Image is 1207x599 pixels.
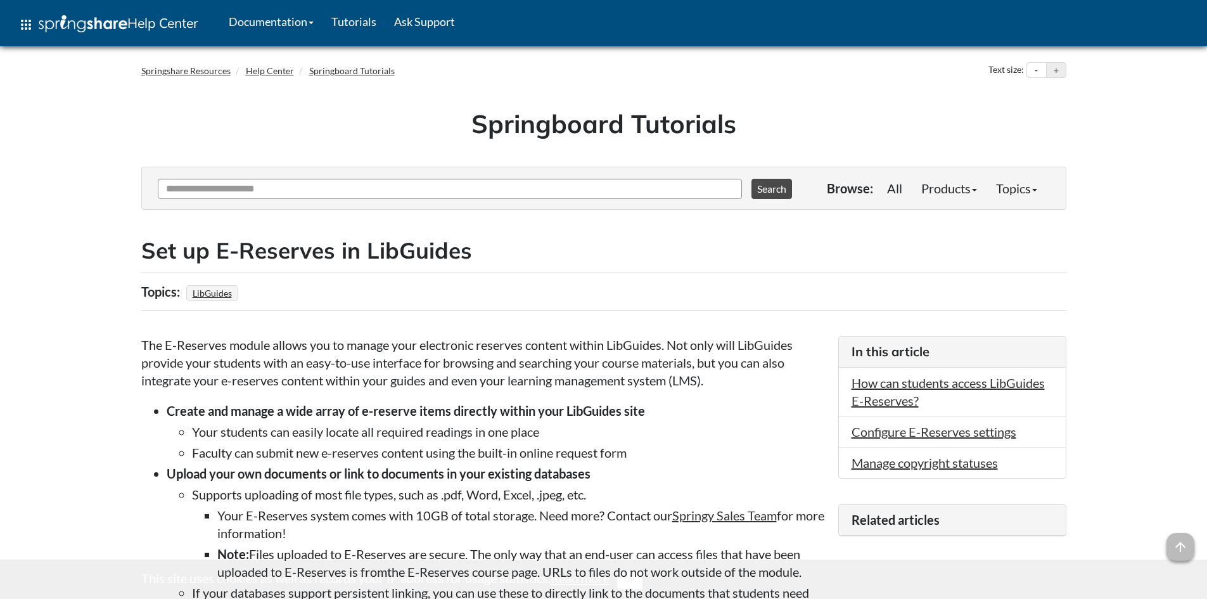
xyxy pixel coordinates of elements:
[39,15,127,32] img: Springshare
[751,179,792,199] button: Search
[852,424,1016,439] a: Configure E-Reserves settings
[127,15,198,31] span: Help Center
[672,508,777,523] a: Springy Sales Team
[10,6,207,44] a: apps Help Center
[986,62,1026,79] div: Text size:
[385,6,464,37] a: Ask Support
[192,486,826,581] li: Supports uploading of most file types, such as .pdf, Word, Excel, .jpeg, etc.
[18,17,34,32] span: apps
[1027,63,1046,78] button: Decrease text size
[141,336,826,389] p: The E-Reserves module allows you to manage your electronic reserves content within LibGuides. Not...
[191,284,234,302] a: LibGuides
[167,403,645,418] strong: Create and manage a wide array of e-reserve items directly within your LibGuides site
[151,106,1057,141] h1: Springboard Tutorials
[246,65,294,76] a: Help Center
[387,564,801,579] span: the E-Reserves course page. URLs to files do not work outside of the module.
[220,6,323,37] a: Documentation
[1166,533,1194,561] span: arrow_upward
[852,512,940,527] span: Related articles
[878,176,912,201] a: All
[852,375,1045,408] a: How can students access LibGuides E-Reserves?
[1166,534,1194,550] a: arrow_upward
[912,176,987,201] a: Products
[167,466,591,481] strong: Upload your own documents or link to documents in your existing databases
[827,179,873,197] p: Browse:
[129,569,1079,589] div: This site uses cookies as well as records your IP address for usage statistics.
[852,455,998,470] a: Manage copyright statuses
[217,506,826,542] li: Your E-Reserves system comes with 10GB of total storage. Need more? Contact our for more informat...
[217,546,800,579] span: Files uploaded to E-Reserves are secure. The only way that an end-user can access files that have...
[309,65,395,76] a: Springboard Tutorials
[192,444,826,461] li: Faculty can submit new e-reserves content using the built-in online request form
[217,546,249,562] strong: Note:
[141,235,1066,266] h2: Set up E-Reserves in LibGuides
[141,280,183,304] div: Topics:
[1047,63,1066,78] button: Increase text size
[141,65,231,76] a: Springshare Resources
[987,176,1047,201] a: Topics
[852,343,1053,361] h3: In this article
[192,423,826,441] li: Your students can easily locate all required readings in one place
[323,6,385,37] a: Tutorials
